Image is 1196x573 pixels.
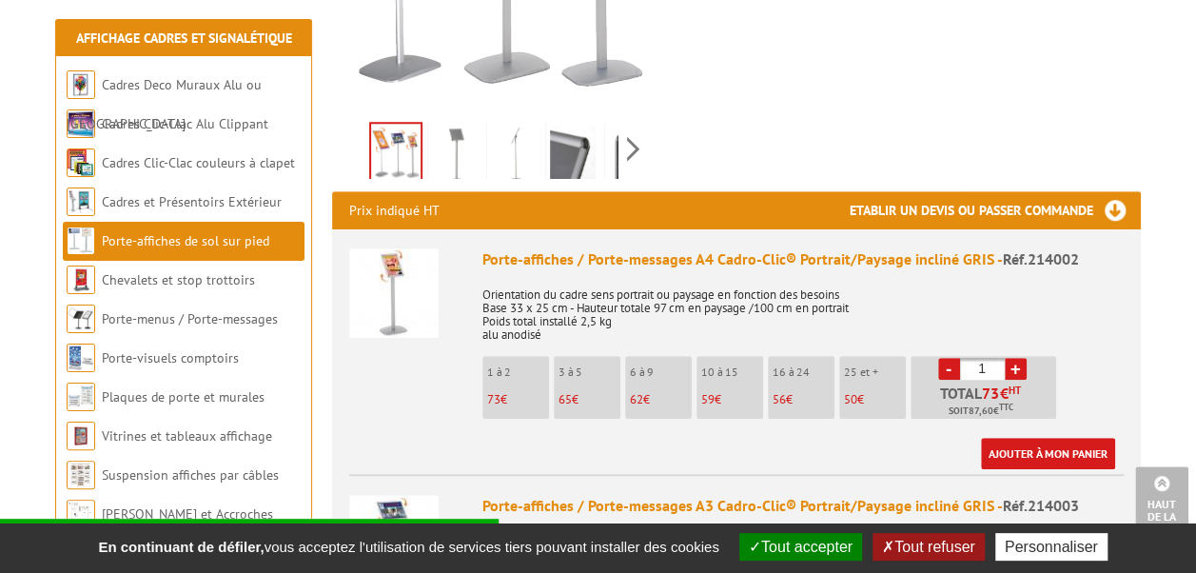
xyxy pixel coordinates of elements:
[67,76,262,132] a: Cadres Deco Muraux Alu ou [GEOGRAPHIC_DATA]
[67,227,95,255] img: Porte-affiches de sol sur pied
[491,126,537,185] img: porte_affiches_214002_214003_profil.jpg
[67,422,95,450] img: Vitrines et tableaux affichage
[701,391,715,407] span: 59
[844,391,857,407] span: 50
[76,30,292,47] a: Affichage Cadres et Signalétique
[701,366,763,379] p: 10 à 15
[67,505,273,562] a: [PERSON_NAME] et Accroches tableaux
[67,461,95,489] img: Suspension affiches par câbles
[67,383,95,411] img: Plaques de porte et murales
[102,388,265,405] a: Plaques de porte et murales
[773,391,786,407] span: 56
[624,133,642,165] span: Next
[349,191,440,229] p: Prix indiqué HT
[559,391,572,407] span: 65
[88,539,728,555] span: vous acceptez l'utilisation de services tiers pouvant installer des cookies
[102,466,279,484] a: Suspension affiches par câbles
[67,188,95,216] img: Cadres et Présentoirs Extérieur
[1003,249,1079,268] span: Réf.214002
[1009,384,1021,397] sup: HT
[349,248,439,338] img: Porte-affiches / Porte-messages A4 Cadro-Clic® Portrait/Paysage incliné GRIS
[850,191,1141,229] h3: Etablir un devis ou passer commande
[482,248,1124,270] div: Porte-affiches / Porte-messages A4 Cadro-Clic® Portrait/Paysage incliné GRIS -
[630,366,692,379] p: 6 à 9
[102,349,239,366] a: Porte-visuels comptoirs
[739,533,862,561] button: Tout accepter
[559,366,620,379] p: 3 à 5
[1135,466,1188,544] a: Haut de la page
[981,438,1115,469] a: Ajouter à mon panier
[982,385,1000,401] span: 73
[550,126,596,185] img: porte-affiches-sol-blackline-cadres-inclines-sur-pied-droit_2140002_1.jpg
[102,427,272,445] a: Vitrines et tableaux affichage
[1003,496,1079,515] span: Réf.214003
[1005,358,1027,380] a: +
[482,275,1124,342] p: Orientation du cadre sens portrait ou paysage en fonction des besoins Base 33 x 25 cm - Hauteur t...
[1000,385,1009,401] span: €
[371,124,421,183] img: porte_affiches_214002_214003_214902.jpg
[102,271,255,288] a: Chevalets et stop trottoirs
[915,385,1056,419] p: Total
[949,404,1013,419] span: Soit €
[773,366,834,379] p: 16 à 24
[995,533,1108,561] button: Personnaliser (fenêtre modale)
[773,393,834,406] p: €
[67,148,95,177] img: Cadres Clic-Clac couleurs à clapet
[98,539,264,555] strong: En continuant de défiler,
[102,310,278,327] a: Porte-menus / Porte-messages
[67,266,95,294] img: Chevalets et stop trottoirs
[559,393,620,406] p: €
[630,393,692,406] p: €
[67,305,95,333] img: Porte-menus / Porte-messages
[844,393,906,406] p: €
[67,70,95,99] img: Cadres Deco Muraux Alu ou Bois
[872,533,984,561] button: Tout refuser
[102,232,269,249] a: Porte-affiches de sol sur pied
[487,366,549,379] p: 1 à 2
[844,366,906,379] p: 25 et +
[487,393,549,406] p: €
[67,500,95,528] img: Cimaises et Accroches tableaux
[999,402,1013,412] sup: TTC
[102,115,268,132] a: Cadres Clic-Clac Alu Clippant
[969,404,993,419] span: 87,60
[609,126,655,185] img: porte-affiches-sol-blackline-cadres-inclines-sur-pied-droit_214002_2.jpg
[102,193,282,210] a: Cadres et Présentoirs Extérieur
[487,391,500,407] span: 73
[630,391,643,407] span: 62
[102,154,295,171] a: Cadres Clic-Clac couleurs à clapet
[67,344,95,372] img: Porte-visuels comptoirs
[432,126,478,185] img: porte_affiches_214002_214003_sans_affiche.jpg
[482,495,1124,517] div: Porte-affiches / Porte-messages A3 Cadro-Clic® Portrait/Paysage incliné GRIS -
[938,358,960,380] a: -
[701,393,763,406] p: €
